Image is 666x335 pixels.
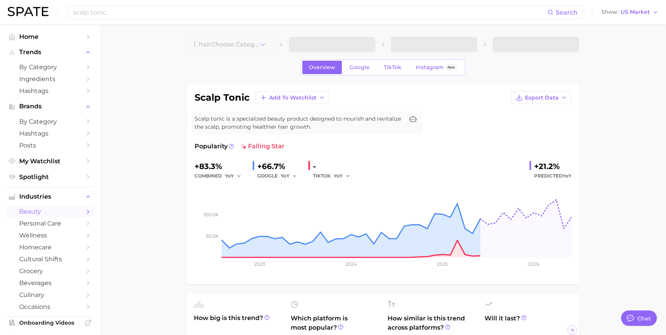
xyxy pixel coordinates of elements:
[6,217,94,229] a: personal care
[19,173,81,181] span: Spotlight
[225,171,241,181] button: YoY
[448,64,455,71] span: Beta
[240,142,285,151] span: falling star
[6,31,94,43] a: Home
[6,253,94,265] a: cultural shifts
[195,160,246,172] div: +83.3%
[345,261,357,267] tspan: 2024
[6,101,94,112] button: Brands
[6,229,94,241] a: wellness
[6,73,94,85] a: Ingredients
[567,325,577,335] button: Scroll Right
[281,171,297,181] button: YoY
[19,232,81,239] span: wellness
[6,128,94,139] a: Hashtags
[19,193,81,200] span: Industries
[388,314,475,332] span: How similar is this trend across platforms?
[6,85,94,97] a: Hashtags
[6,317,94,328] a: Onboarding Videos
[19,130,81,137] span: Hashtags
[19,208,81,215] span: beauty
[534,171,571,181] span: Predicted
[309,64,335,71] span: Overview
[19,87,81,95] span: Hashtags
[19,49,81,56] span: Trends
[6,289,94,301] a: culinary
[225,172,234,179] span: YoY
[6,116,94,128] a: by Category
[72,6,547,19] input: Search here for a brand, industry, or ingredient
[269,95,316,101] span: Add to Watchlist
[19,267,81,275] span: grocery
[313,160,355,172] div: -
[19,63,81,71] span: by Category
[6,206,94,217] a: beauty
[19,279,81,287] span: beverages
[256,91,329,104] button: Add to Watchlist
[19,244,81,251] span: homecare
[485,314,572,332] span: Will it last?
[528,261,539,267] tspan: 2026
[601,10,618,14] span: Show
[377,61,408,74] a: TikTok
[19,142,81,149] span: Posts
[19,158,81,165] span: My Watchlist
[19,103,81,110] span: Brands
[511,91,571,104] button: Export Data
[187,37,273,52] button: 1. hairChoose Category
[534,160,571,172] div: +21.2%
[350,64,370,71] span: Google
[254,261,265,267] tspan: 2023
[19,118,81,125] span: by Category
[195,115,404,131] span: Scalp tonic is a specialized beauty product designed to nourish and revitalize the scalp, promoti...
[6,155,94,167] a: My Watchlist
[240,143,246,149] img: falling star
[6,61,94,73] a: by Category
[437,261,448,267] tspan: 2025
[195,93,250,102] h1: scalp tonic
[6,265,94,277] a: grocery
[302,61,342,74] a: Overview
[19,220,81,227] span: personal care
[334,172,343,179] span: YoY
[281,172,290,179] span: YoY
[194,313,281,332] span: How big is this trend?
[6,241,94,253] a: homecare
[19,303,81,310] span: occasions
[599,7,660,17] button: ShowUS Market
[6,171,94,183] a: Spotlight
[416,64,444,71] span: Instagram
[19,255,81,263] span: cultural shifts
[19,33,81,40] span: Home
[6,277,94,289] a: beverages
[334,171,350,181] button: YoY
[19,319,81,326] span: Onboarding Videos
[621,10,650,14] span: US Market
[257,171,302,181] div: GOOGLE
[19,291,81,299] span: culinary
[313,171,355,181] div: TIKTOK
[525,95,559,101] span: Export Data
[409,61,464,74] a: InstagramBeta
[8,7,48,16] img: SPATE
[6,301,94,313] a: occasions
[19,75,81,83] span: Ingredients
[257,160,302,172] div: +66.7%
[6,46,94,58] button: Trends
[193,41,259,48] span: 1. hair Choose Category
[6,139,94,151] a: Posts
[6,191,94,202] button: Industries
[195,171,246,181] div: combined
[384,64,401,71] span: TikTok
[343,61,376,74] a: Google
[563,173,571,179] span: YoY
[556,9,578,16] span: Search
[195,142,228,151] span: Popularity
